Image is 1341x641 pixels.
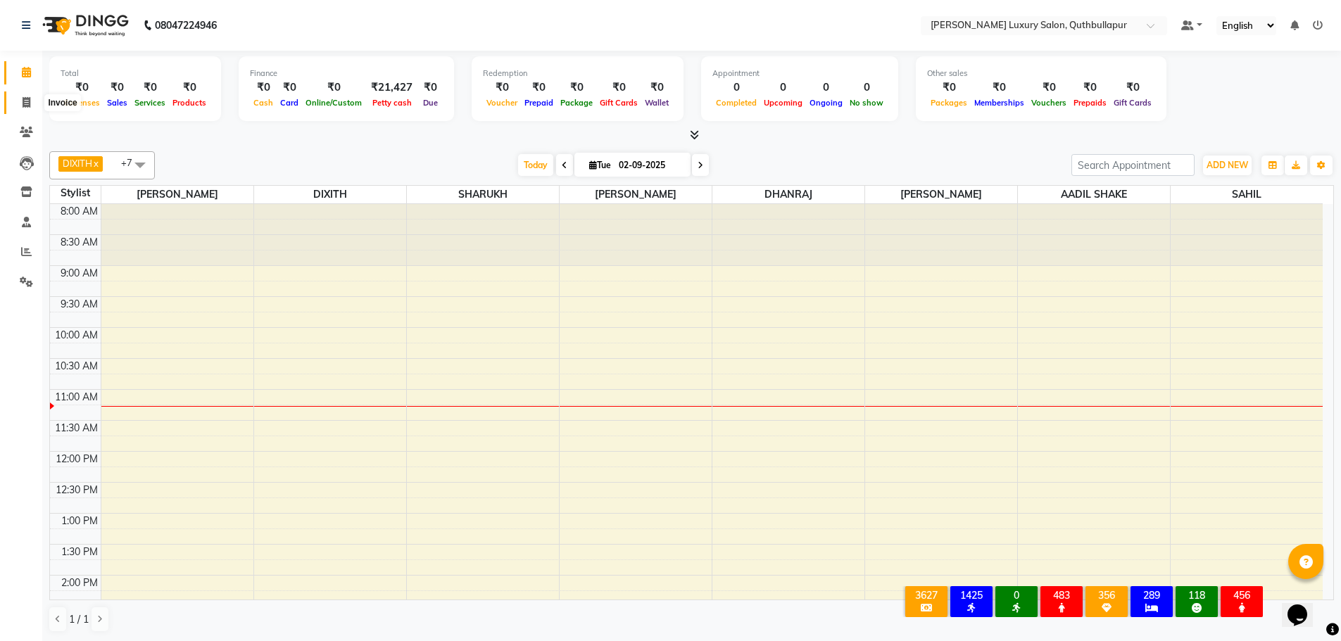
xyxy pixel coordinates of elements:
[521,98,557,108] span: Prepaid
[998,589,1035,602] div: 0
[58,235,101,250] div: 8:30 AM
[36,6,132,45] img: logo
[277,98,302,108] span: Card
[50,186,101,201] div: Stylist
[58,576,101,590] div: 2:00 PM
[518,154,553,176] span: Today
[1088,589,1125,602] div: 356
[1110,80,1155,96] div: ₹0
[971,80,1028,96] div: ₹0
[61,68,210,80] div: Total
[615,155,685,176] input: 2025-09-02
[1018,186,1170,203] span: AADIL SHAKE
[560,186,712,203] span: [PERSON_NAME]
[58,204,101,219] div: 8:00 AM
[483,80,521,96] div: ₹0
[418,80,443,96] div: ₹0
[760,98,806,108] span: Upcoming
[52,359,101,374] div: 10:30 AM
[1028,80,1070,96] div: ₹0
[1133,589,1170,602] div: 289
[103,98,131,108] span: Sales
[1070,98,1110,108] span: Prepaids
[521,80,557,96] div: ₹0
[908,589,945,602] div: 3627
[58,297,101,312] div: 9:30 AM
[302,80,365,96] div: ₹0
[53,483,101,497] div: 12:30 PM
[1171,186,1323,203] span: SAHIL
[557,80,596,96] div: ₹0
[1043,589,1080,602] div: 483
[302,98,365,108] span: Online/Custom
[557,98,596,108] span: Package
[369,98,415,108] span: Petty cash
[250,80,277,96] div: ₹0
[44,94,80,111] div: Invoice
[712,80,760,96] div: 0
[365,80,418,96] div: ₹21,427
[846,98,887,108] span: No show
[420,98,441,108] span: Due
[953,589,990,602] div: 1425
[254,186,406,203] span: DIXITH
[483,68,672,80] div: Redemption
[760,80,806,96] div: 0
[641,80,672,96] div: ₹0
[277,80,302,96] div: ₹0
[971,98,1028,108] span: Memberships
[92,158,99,169] a: x
[52,390,101,405] div: 11:00 AM
[483,98,521,108] span: Voucher
[1282,585,1327,627] iframe: chat widget
[927,80,971,96] div: ₹0
[52,328,101,343] div: 10:00 AM
[169,98,210,108] span: Products
[58,514,101,528] div: 1:00 PM
[250,98,277,108] span: Cash
[52,421,101,436] div: 11:30 AM
[1070,80,1110,96] div: ₹0
[806,98,846,108] span: Ongoing
[69,612,89,627] span: 1 / 1
[58,545,101,559] div: 1:30 PM
[1110,98,1155,108] span: Gift Cards
[806,80,846,96] div: 0
[927,68,1155,80] div: Other sales
[131,98,169,108] span: Services
[1223,589,1260,602] div: 456
[103,80,131,96] div: ₹0
[61,80,103,96] div: ₹0
[407,186,559,203] span: SHARUKH
[58,266,101,281] div: 9:00 AM
[250,68,443,80] div: Finance
[846,80,887,96] div: 0
[712,98,760,108] span: Completed
[641,98,672,108] span: Wallet
[865,186,1017,203] span: [PERSON_NAME]
[1207,160,1248,170] span: ADD NEW
[712,68,887,80] div: Appointment
[596,98,641,108] span: Gift Cards
[586,160,615,170] span: Tue
[712,186,864,203] span: DHANRAJ
[1071,154,1195,176] input: Search Appointment
[1028,98,1070,108] span: Vouchers
[101,186,253,203] span: [PERSON_NAME]
[155,6,217,45] b: 08047224946
[1178,589,1215,602] div: 118
[63,158,92,169] span: DIXITH
[131,80,169,96] div: ₹0
[927,98,971,108] span: Packages
[1203,156,1252,175] button: ADD NEW
[121,157,143,168] span: +7
[53,452,101,467] div: 12:00 PM
[169,80,210,96] div: ₹0
[596,80,641,96] div: ₹0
